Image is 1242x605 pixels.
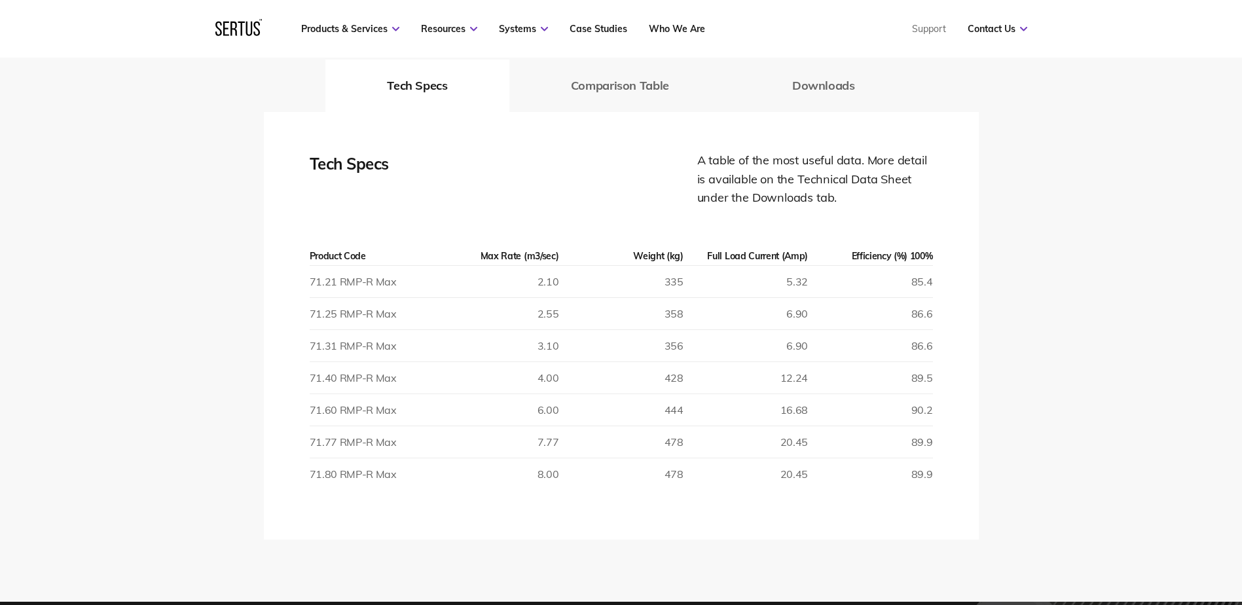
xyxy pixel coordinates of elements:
[808,458,932,490] td: 89.9
[310,247,434,266] th: Product Code
[808,247,932,266] th: Efficiency (%) 100%
[558,362,683,394] td: 428
[684,458,808,490] td: 20.45
[558,394,683,426] td: 444
[434,394,558,426] td: 6.00
[310,330,434,362] td: 71.31 RMP-R Max
[558,298,683,330] td: 358
[499,23,548,35] a: Systems
[421,23,477,35] a: Resources
[558,458,683,490] td: 478
[434,266,558,298] td: 2.10
[808,266,932,298] td: 85.4
[558,266,683,298] td: 335
[808,394,932,426] td: 90.2
[570,23,627,35] a: Case Studies
[310,458,434,490] td: 71.80 RMP-R Max
[310,394,434,426] td: 71.60 RMP-R Max
[1006,453,1242,605] iframe: Chat Widget
[684,298,808,330] td: 6.90
[684,247,808,266] th: Full Load Current (Amp)
[731,60,917,112] button: Downloads
[808,362,932,394] td: 89.5
[310,151,441,208] div: Tech Specs
[684,266,808,298] td: 5.32
[434,298,558,330] td: 2.55
[434,458,558,490] td: 8.00
[310,298,434,330] td: 71.25 RMP-R Max
[649,23,705,35] a: Who We Are
[684,426,808,458] td: 20.45
[697,151,933,208] div: A table of the most useful data. More detail is available on the Technical Data Sheet under the D...
[968,23,1027,35] a: Contact Us
[310,266,434,298] td: 71.21 RMP-R Max
[434,426,558,458] td: 7.77
[684,330,808,362] td: 6.90
[310,362,434,394] td: 71.40 RMP-R Max
[912,23,946,35] a: Support
[310,426,434,458] td: 71.77 RMP-R Max
[808,330,932,362] td: 86.6
[434,330,558,362] td: 3.10
[434,247,558,266] th: Max Rate (m3/sec)
[684,394,808,426] td: 16.68
[301,23,399,35] a: Products & Services
[558,330,683,362] td: 356
[808,298,932,330] td: 86.6
[558,426,683,458] td: 478
[434,362,558,394] td: 4.00
[558,247,683,266] th: Weight (kg)
[808,426,932,458] td: 89.9
[509,60,731,112] button: Comparison Table
[684,362,808,394] td: 12.24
